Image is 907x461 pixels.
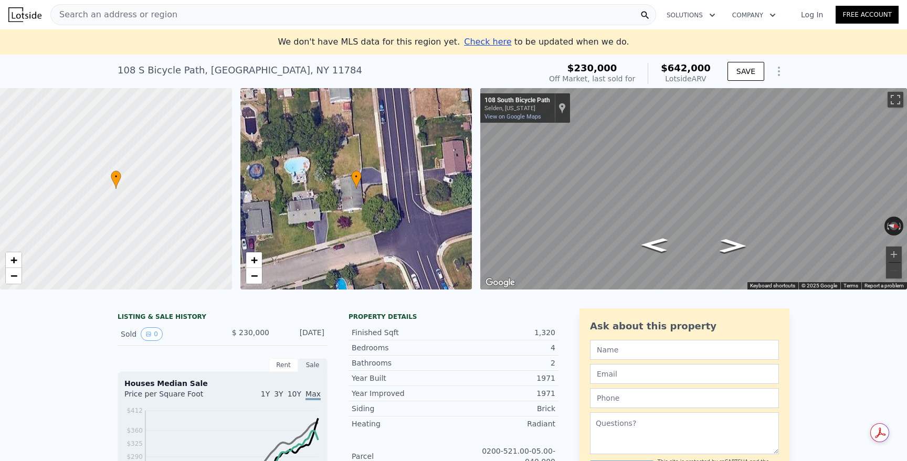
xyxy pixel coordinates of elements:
[352,419,454,429] div: Heating
[567,62,617,73] span: $230,000
[10,269,17,282] span: −
[898,217,904,235] button: Rotate clockwise
[454,403,555,414] div: Brick
[6,252,22,268] a: Zoom in
[269,358,298,372] div: Rent
[590,388,779,408] input: Phone
[278,36,629,48] div: We don't have MLS data for this region yet.
[661,62,711,73] span: $642,000
[708,235,758,256] path: Go North, South Bicycle Path
[886,246,902,262] button: Zoom in
[454,358,555,368] div: 2
[464,36,629,48] div: to be updated when we do.
[484,97,550,105] div: 108 South Bicycle Path
[250,269,257,282] span: −
[351,172,362,181] span: •
[454,373,555,383] div: 1971
[454,419,555,429] div: Radiant
[232,328,269,337] span: $ 230,000
[884,221,904,232] button: Reset the view
[111,170,121,189] div: •
[126,453,143,460] tspan: $290
[888,92,903,108] button: Toggle fullscreen view
[590,364,779,384] input: Email
[126,427,143,434] tspan: $360
[630,235,679,255] path: Go South, South Bicycle Path
[480,88,907,290] div: Map
[121,327,214,341] div: Sold
[843,283,858,288] a: Terms (opens in new tab)
[352,358,454,368] div: Bathrooms
[305,390,321,400] span: Max
[886,263,902,278] button: Zoom out
[349,313,558,321] div: Property details
[352,342,454,353] div: Bedrooms
[351,170,362,189] div: •
[111,172,121,181] span: •
[51,8,177,21] span: Search an address or region
[484,105,550,112] div: Selden, [US_STATE]
[261,390,270,398] span: 1Y
[549,73,635,84] div: Off Market, last sold for
[298,358,328,372] div: Sale
[118,313,328,323] div: LISTING & SALE HISTORY
[727,62,764,81] button: SAVE
[484,113,541,120] a: View on Google Maps
[454,342,555,353] div: 4
[126,407,143,414] tspan: $412
[126,440,143,447] tspan: $325
[864,283,904,288] a: Report a problem
[788,9,836,20] a: Log In
[10,253,17,266] span: +
[724,6,784,25] button: Company
[124,378,321,389] div: Houses Median Sale
[278,327,324,341] div: [DATE]
[118,63,362,78] div: 108 S Bicycle Path , [GEOGRAPHIC_DATA] , NY 11784
[352,373,454,383] div: Year Built
[590,319,779,334] div: Ask about this property
[352,388,454,399] div: Year Improved
[836,6,899,24] a: Free Account
[483,276,518,290] a: Open this area in Google Maps (opens a new window)
[141,327,163,341] button: View historical data
[884,217,890,235] button: Rotate counterclockwise
[590,340,779,360] input: Name
[801,283,837,288] span: © 2025 Google
[454,327,555,338] div: 1,320
[8,7,41,22] img: Lotside
[768,61,789,82] button: Show Options
[124,389,223,405] div: Price per Square Foot
[464,37,511,47] span: Check here
[661,73,711,84] div: Lotside ARV
[658,6,724,25] button: Solutions
[454,388,555,399] div: 1971
[274,390,283,398] span: 3Y
[352,327,454,338] div: Finished Sqft
[246,252,262,268] a: Zoom in
[352,403,454,414] div: Siding
[6,268,22,284] a: Zoom out
[480,88,907,290] div: Street View
[750,282,795,290] button: Keyboard shortcuts
[558,102,566,114] a: Show location on map
[483,276,518,290] img: Google
[246,268,262,284] a: Zoom out
[288,390,301,398] span: 10Y
[250,253,257,266] span: +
